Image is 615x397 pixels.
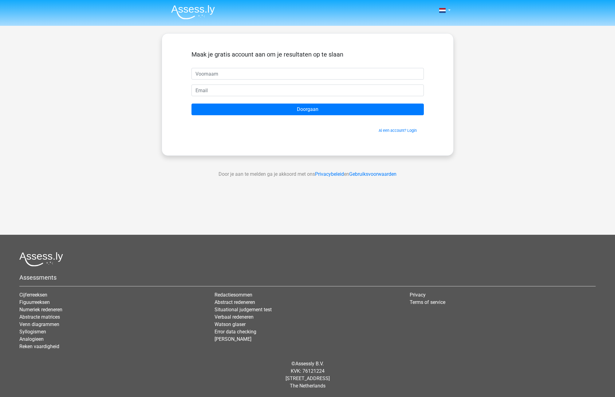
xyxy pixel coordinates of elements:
[215,314,254,320] a: Verbaal redeneren
[19,292,47,298] a: Cijferreeksen
[410,299,445,305] a: Terms of service
[191,68,424,80] input: Voornaam
[410,292,426,298] a: Privacy
[295,361,324,367] a: Assessly B.V.
[19,307,62,312] a: Numeriek redeneren
[191,85,424,96] input: Email
[19,299,50,305] a: Figuurreeksen
[19,252,63,266] img: Assessly logo
[191,104,424,115] input: Doorgaan
[191,51,424,58] h5: Maak je gratis account aan om je resultaten op te slaan
[19,329,46,335] a: Syllogismen
[215,299,255,305] a: Abstract redeneren
[215,321,246,327] a: Watson glaser
[315,171,344,177] a: Privacybeleid
[19,274,596,281] h5: Assessments
[215,292,252,298] a: Redactiesommen
[19,314,60,320] a: Abstracte matrices
[19,336,44,342] a: Analogieen
[19,344,59,349] a: Reken vaardigheid
[349,171,396,177] a: Gebruiksvoorwaarden
[215,329,256,335] a: Error data checking
[15,355,600,395] div: © KVK: 76121224 [STREET_ADDRESS] The Netherlands
[215,307,272,312] a: Situational judgement test
[215,336,251,342] a: [PERSON_NAME]
[379,128,417,133] a: Al een account? Login
[171,5,215,19] img: Assessly
[19,321,59,327] a: Venn diagrammen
